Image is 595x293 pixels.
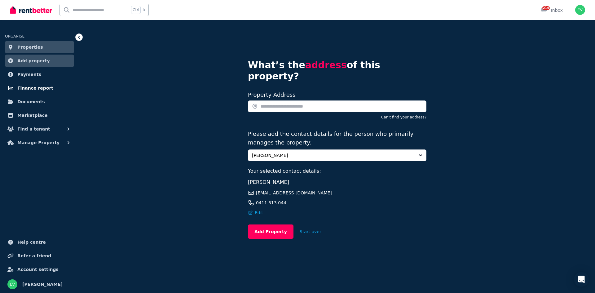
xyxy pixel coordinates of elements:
[17,112,47,119] span: Marketplace
[17,139,59,146] span: Manage Property
[5,34,24,38] span: ORGANISE
[5,136,74,149] button: Manage Property
[542,6,550,10] span: 214
[252,152,414,158] span: [PERSON_NAME]
[248,149,426,161] button: [PERSON_NAME]
[256,200,286,206] span: 0411 313 044
[17,98,45,105] span: Documents
[248,179,289,185] span: [PERSON_NAME]
[17,238,46,246] span: Help centre
[7,279,17,289] img: Emma Vatos
[5,109,74,122] a: Marketplace
[5,123,74,135] button: Find a tenant
[293,225,328,238] button: Start over
[248,210,263,216] button: Edit
[5,82,74,94] a: Finance report
[17,266,59,273] span: Account settings
[5,250,74,262] a: Refer a friend
[574,272,589,287] div: Open Intercom Messenger
[256,190,332,196] span: [EMAIL_ADDRESS][DOMAIN_NAME]
[305,60,347,70] span: address
[17,57,50,64] span: Add property
[541,7,563,13] div: Inbox
[5,263,74,276] a: Account settings
[131,6,141,14] span: Ctrl
[255,210,263,216] span: Edit
[248,130,426,147] p: Please add the contact details for the person who primarily manages the property:
[381,115,426,120] button: Can't find your address?
[248,167,426,175] p: Your selected contact details:
[17,71,41,78] span: Payments
[575,5,585,15] img: Emma Vatos
[22,281,63,288] span: [PERSON_NAME]
[5,236,74,248] a: Help centre
[5,68,74,81] a: Payments
[17,84,53,92] span: Finance report
[10,5,52,15] img: RentBetter
[143,7,145,12] span: k
[17,43,43,51] span: Properties
[5,41,74,53] a: Properties
[248,91,296,98] label: Property Address
[248,60,426,82] h4: What’s the of this property?
[5,95,74,108] a: Documents
[248,224,293,239] button: Add Property
[17,252,51,260] span: Refer a friend
[5,55,74,67] a: Add property
[17,125,50,133] span: Find a tenant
